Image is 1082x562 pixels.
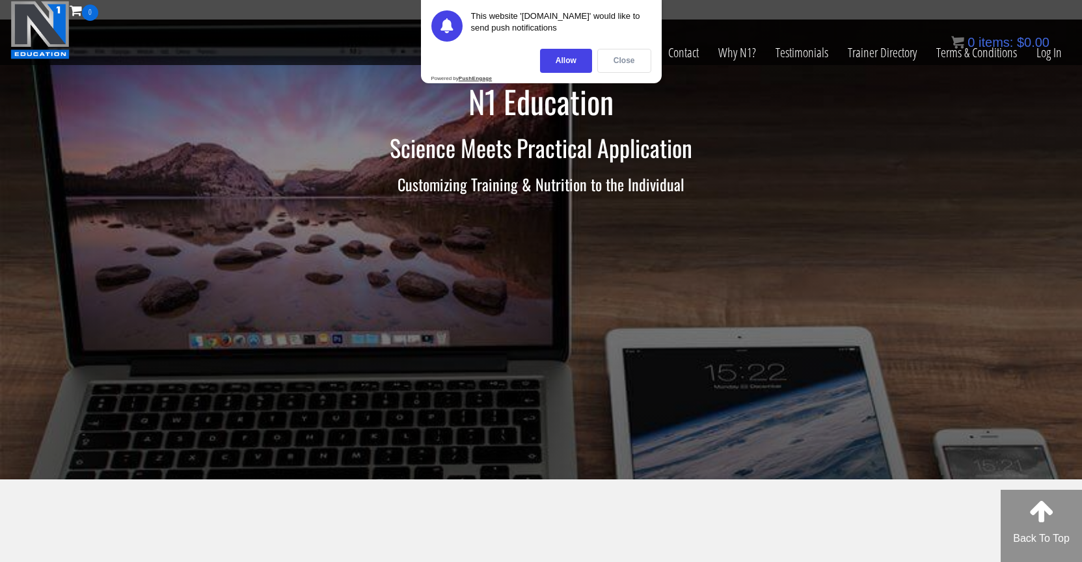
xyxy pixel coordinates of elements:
a: Testimonials [766,21,838,85]
a: Log In [1027,21,1072,85]
a: 0 items: $0.00 [951,35,1049,49]
div: Close [597,49,651,73]
h2: Science Meets Practical Application [161,135,922,161]
a: 0 [70,1,98,19]
h1: N1 Education [161,85,922,119]
a: Why N1? [709,21,766,85]
a: Trainer Directory [838,21,926,85]
a: Contact [658,21,709,85]
img: icon11.png [951,36,964,49]
img: n1-education [10,1,70,59]
strong: PushEngage [459,75,492,81]
div: Powered by [431,75,493,81]
span: 0 [967,35,975,49]
span: $ [1017,35,1024,49]
span: 0 [82,5,98,21]
bdi: 0.00 [1017,35,1049,49]
span: items: [979,35,1013,49]
div: Allow [540,49,592,73]
a: Terms & Conditions [926,21,1027,85]
p: Back To Top [1001,531,1082,546]
div: This website '[DOMAIN_NAME]' would like to send push notifications [471,10,651,42]
h3: Customizing Training & Nutrition to the Individual [161,176,922,193]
